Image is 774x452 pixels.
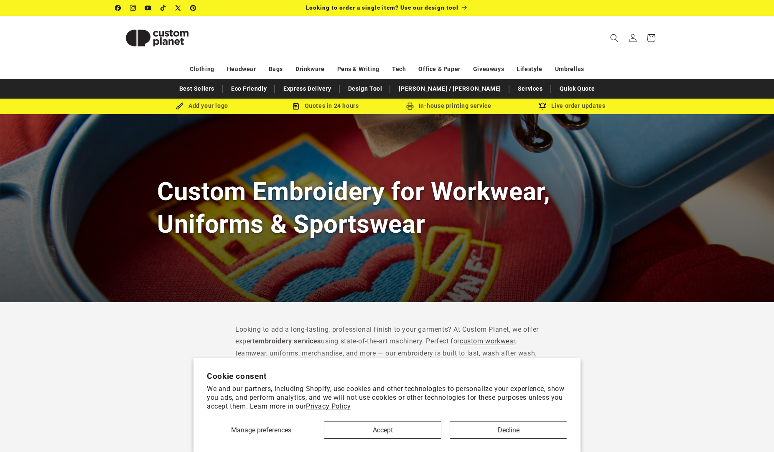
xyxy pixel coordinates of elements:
button: Manage preferences [207,422,316,439]
a: Eco Friendly [227,81,271,96]
p: We and our partners, including Shopify, use cookies and other technologies to personalize your ex... [207,385,567,411]
a: Best Sellers [175,81,219,96]
h2: Cookie consent [207,371,567,381]
button: Decline [450,422,567,439]
a: [PERSON_NAME] / [PERSON_NAME] [395,81,505,96]
a: Bags [269,62,283,76]
a: Drinkware [295,62,324,76]
summary: Search [605,29,624,47]
a: Lifestyle [517,62,542,76]
img: Brush Icon [176,102,183,110]
div: Live order updates [510,101,634,111]
a: Clothing [190,62,214,76]
div: Add your logo [140,101,264,111]
a: Tech [392,62,406,76]
div: Quotes in 24 hours [264,101,387,111]
img: Order Updates Icon [292,102,300,110]
a: Custom Planet [112,16,202,60]
a: Privacy Policy [306,402,351,410]
a: Design Tool [344,81,387,96]
img: In-house printing [406,102,414,110]
a: Office & Paper [418,62,460,76]
img: Order updates [539,102,546,110]
div: In-house printing service [387,101,510,111]
a: Headwear [227,62,256,76]
img: Custom Planet [115,19,199,57]
button: Accept [324,422,441,439]
a: Umbrellas [555,62,584,76]
a: Giveaways [473,62,504,76]
a: custom workwear [460,337,515,345]
span: Manage preferences [231,426,291,434]
p: Looking to add a long-lasting, professional finish to your garments? At Custom Planet, we offer e... [235,324,539,360]
a: Express Delivery [279,81,336,96]
h1: Custom Embroidery for Workwear, Uniforms & Sportswear [157,175,617,240]
span: Looking to order a single item? Use our design tool [306,4,458,11]
a: Pens & Writing [337,62,379,76]
a: Services [514,81,547,96]
strong: embroidery services [255,337,321,345]
a: Quick Quote [555,81,599,96]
